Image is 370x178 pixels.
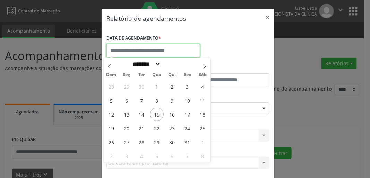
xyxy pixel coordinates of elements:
span: Outubro 28, 2025 [135,135,148,149]
span: Novembro 2, 2025 [104,149,118,163]
span: Qui [165,73,180,77]
span: Outubro 31, 2025 [181,135,194,149]
span: Outubro 23, 2025 [165,121,179,135]
span: Seg [119,73,134,77]
span: Outubro 18, 2025 [196,108,209,121]
span: Outubro 21, 2025 [135,121,148,135]
span: Setembro 29, 2025 [120,80,133,93]
span: Outubro 30, 2025 [165,135,179,149]
span: Outubro 14, 2025 [135,108,148,121]
span: Setembro 30, 2025 [135,80,148,93]
span: Outubro 5, 2025 [104,94,118,107]
label: ATÉ [190,62,269,73]
span: Outubro 7, 2025 [135,94,148,107]
span: Outubro 6, 2025 [120,94,133,107]
span: Qua [149,73,165,77]
input: Year [161,61,183,68]
span: Novembro 1, 2025 [196,135,209,149]
span: Outubro 16, 2025 [165,108,179,121]
span: Outubro 20, 2025 [120,121,133,135]
span: Outubro 27, 2025 [120,135,133,149]
span: Outubro 2, 2025 [165,80,179,93]
span: Ter [134,73,149,77]
span: Outubro 29, 2025 [150,135,164,149]
span: Novembro 6, 2025 [165,149,179,163]
label: DATA DE AGENDAMENTO [106,33,161,44]
span: Setembro 28, 2025 [104,80,118,93]
span: Outubro 1, 2025 [150,80,164,93]
span: Outubro 4, 2025 [196,80,209,93]
span: Outubro 22, 2025 [150,121,164,135]
span: Outubro 9, 2025 [165,94,179,107]
span: Outubro 11, 2025 [196,94,209,107]
span: Sex [180,73,195,77]
span: Outubro 12, 2025 [104,108,118,121]
span: Novembro 7, 2025 [181,149,194,163]
h5: Relatório de agendamentos [106,14,186,23]
select: Month [130,61,161,68]
span: Outubro 3, 2025 [181,80,194,93]
span: Novembro 8, 2025 [196,149,209,163]
span: Novembro 5, 2025 [150,149,164,163]
span: Outubro 13, 2025 [120,108,133,121]
span: Outubro 19, 2025 [104,121,118,135]
span: Outubro 10, 2025 [181,94,194,107]
button: Close [260,9,274,26]
span: Outubro 8, 2025 [150,94,164,107]
span: Outubro 24, 2025 [181,121,194,135]
span: Outubro 15, 2025 [150,108,164,121]
span: Sáb [195,73,210,77]
span: Novembro 4, 2025 [135,149,148,163]
span: Outubro 25, 2025 [196,121,209,135]
span: Dom [104,73,119,77]
span: Outubro 26, 2025 [104,135,118,149]
span: Outubro 17, 2025 [181,108,194,121]
span: Novembro 3, 2025 [120,149,133,163]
